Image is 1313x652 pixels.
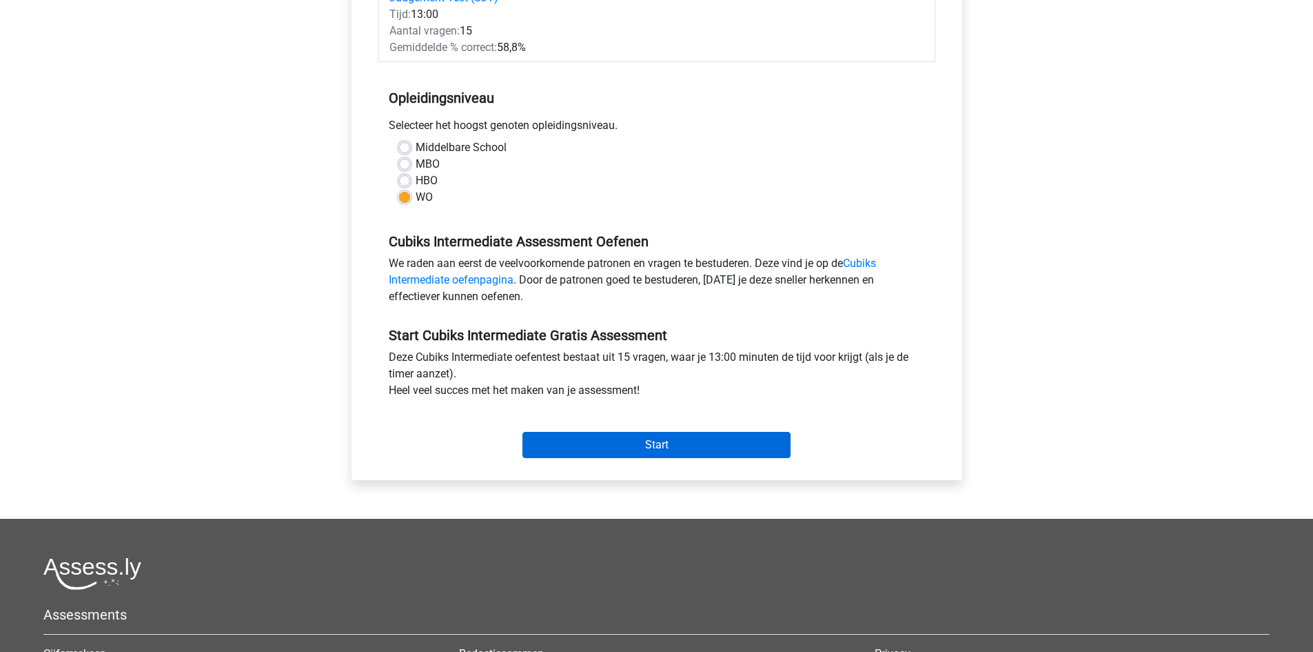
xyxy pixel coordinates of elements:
[43,557,141,590] img: Assessly logo
[416,156,440,172] label: MBO
[389,233,925,250] h5: Cubiks Intermediate Assessment Oefenen
[389,24,460,37] span: Aantal vragen:
[389,327,925,344] h5: Start Cubiks Intermediate Gratis Assessment
[379,39,749,56] div: 58,8%
[378,255,935,310] div: We raden aan eerst de veelvoorkomende patronen en vragen te bestuderen. Deze vind je op de . Door...
[416,189,433,206] label: WO
[389,8,411,21] span: Tijd:
[416,172,438,189] label: HBO
[416,139,507,156] label: Middelbare School
[379,23,749,39] div: 15
[379,6,749,23] div: 13:00
[43,606,1270,623] h5: Assessments
[522,432,791,458] input: Start
[378,117,935,139] div: Selecteer het hoogst genoten opleidingsniveau.
[389,41,497,54] span: Gemiddelde % correct:
[389,84,925,112] h5: Opleidingsniveau
[378,349,935,404] div: Deze Cubiks Intermediate oefentest bestaat uit 15 vragen, waar je 13:00 minuten de tijd voor krij...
